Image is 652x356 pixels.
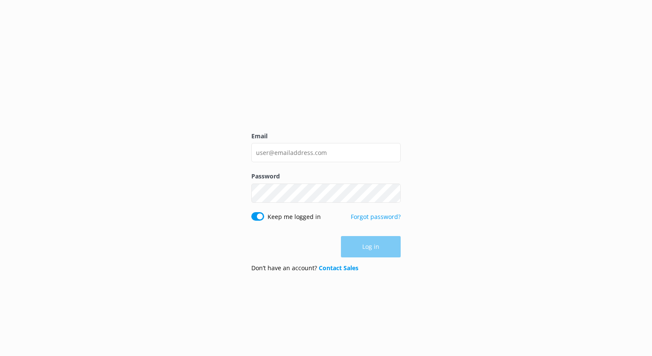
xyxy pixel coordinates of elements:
label: Password [251,172,401,181]
a: Contact Sales [319,264,358,272]
input: user@emailaddress.com [251,143,401,162]
label: Keep me logged in [268,212,321,222]
p: Don’t have an account? [251,263,358,273]
a: Forgot password? [351,213,401,221]
button: Show password [384,184,401,201]
label: Email [251,131,401,141]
